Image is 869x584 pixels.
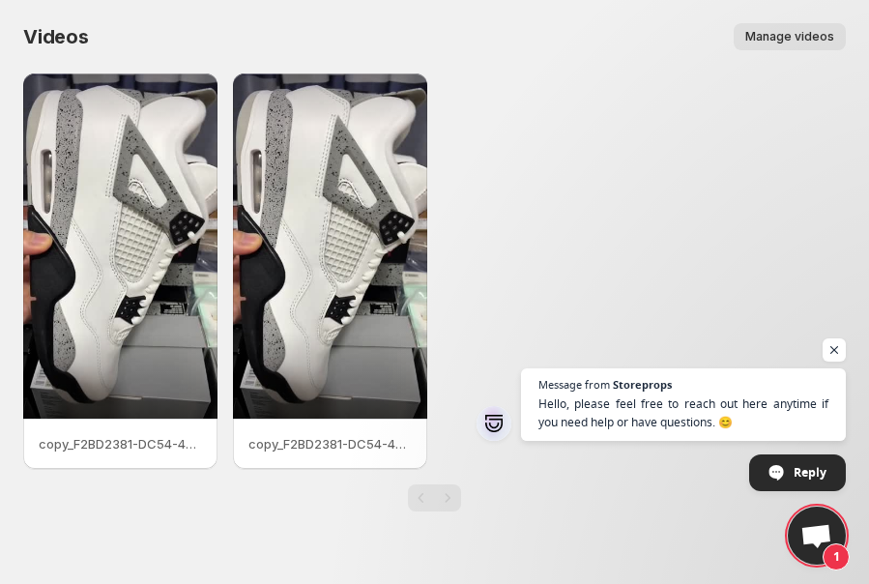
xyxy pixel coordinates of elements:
[745,29,834,44] span: Manage videos
[538,394,828,431] span: Hello, please feel free to reach out here anytime if you need help or have questions. 😊
[788,507,846,565] a: Open chat
[734,23,846,50] button: Manage videos
[39,434,202,453] p: copy_F2BD2381-DC54-437C-A536-911DFC24A481 1
[408,484,461,511] nav: Pagination
[248,434,412,453] p: copy_F2BD2381-DC54-437C-A536-911DFC24A481
[613,379,672,390] span: Storeprops
[823,543,850,570] span: 1
[23,25,89,48] span: Videos
[794,455,826,489] span: Reply
[538,379,610,390] span: Message from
